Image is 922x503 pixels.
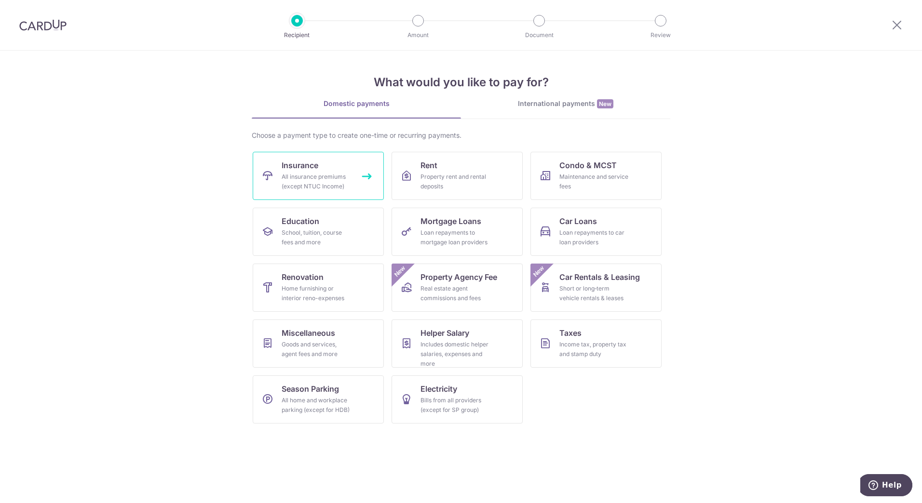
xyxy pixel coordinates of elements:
[420,396,490,415] div: Bills from all providers (except for SP group)
[559,228,629,247] div: Loan repayments to car loan providers
[392,152,523,200] a: RentProperty rent and rental deposits
[252,131,670,140] div: Choose a payment type to create one-time or recurring payments.
[252,74,670,91] h4: What would you like to pay for?
[282,327,335,339] span: Miscellaneous
[530,319,662,368] a: TaxesIncome tax, property tax and stamp duty
[282,228,351,247] div: School, tuition, course fees and more
[382,30,454,40] p: Amount
[420,327,469,339] span: Helper Salary
[559,327,582,339] span: Taxes
[860,474,912,498] iframe: Opens a widget where you can find more information
[392,208,523,256] a: Mortgage LoansLoan repayments to mortgage loan providers
[420,383,457,395] span: Electricity
[392,319,523,368] a: Helper SalaryIncludes domestic helper salaries, expenses and more
[392,375,523,424] a: ElectricityBills from all providers (except for SP group)
[282,396,351,415] div: All home and workplace parking (except for HDB)
[420,271,497,283] span: Property Agency Fee
[420,172,490,191] div: Property rent and rental deposits
[253,375,384,424] a: Season ParkingAll home and workplace parking (except for HDB)
[282,383,339,395] span: Season Parking
[252,99,461,108] div: Domestic payments
[253,319,384,368] a: MiscellaneousGoods and services, agent fees and more
[420,228,490,247] div: Loan repayments to mortgage loan providers
[253,152,384,200] a: InsuranceAll insurance premiums (except NTUC Income)
[530,152,662,200] a: Condo & MCSTMaintenance and service fees
[282,284,351,303] div: Home furnishing or interior reno-expenses
[420,159,437,171] span: Rent
[253,264,384,312] a: RenovationHome furnishing or interior reno-expenses
[597,99,613,108] span: New
[22,7,41,15] span: Help
[420,284,490,303] div: Real estate agent commissions and fees
[420,340,490,369] div: Includes domestic helper salaries, expenses and more
[461,99,670,109] div: International payments
[559,159,617,171] span: Condo & MCST
[282,340,351,359] div: Goods and services, agent fees and more
[559,271,640,283] span: Car Rentals & Leasing
[282,159,318,171] span: Insurance
[253,208,384,256] a: EducationSchool, tuition, course fees and more
[559,284,629,303] div: Short or long‑term vehicle rentals & leases
[625,30,696,40] p: Review
[559,215,597,227] span: Car Loans
[392,264,408,279] span: New
[530,264,662,312] a: Car Rentals & LeasingShort or long‑term vehicle rentals & leasesNew
[261,30,333,40] p: Recipient
[420,215,481,227] span: Mortgage Loans
[530,208,662,256] a: Car LoansLoan repayments to car loan providers
[503,30,575,40] p: Document
[19,19,67,31] img: CardUp
[392,264,523,312] a: Property Agency FeeReal estate agent commissions and feesNew
[282,271,324,283] span: Renovation
[559,340,629,359] div: Income tax, property tax and stamp duty
[282,172,351,191] div: All insurance premiums (except NTUC Income)
[531,264,547,279] span: New
[282,215,319,227] span: Education
[559,172,629,191] div: Maintenance and service fees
